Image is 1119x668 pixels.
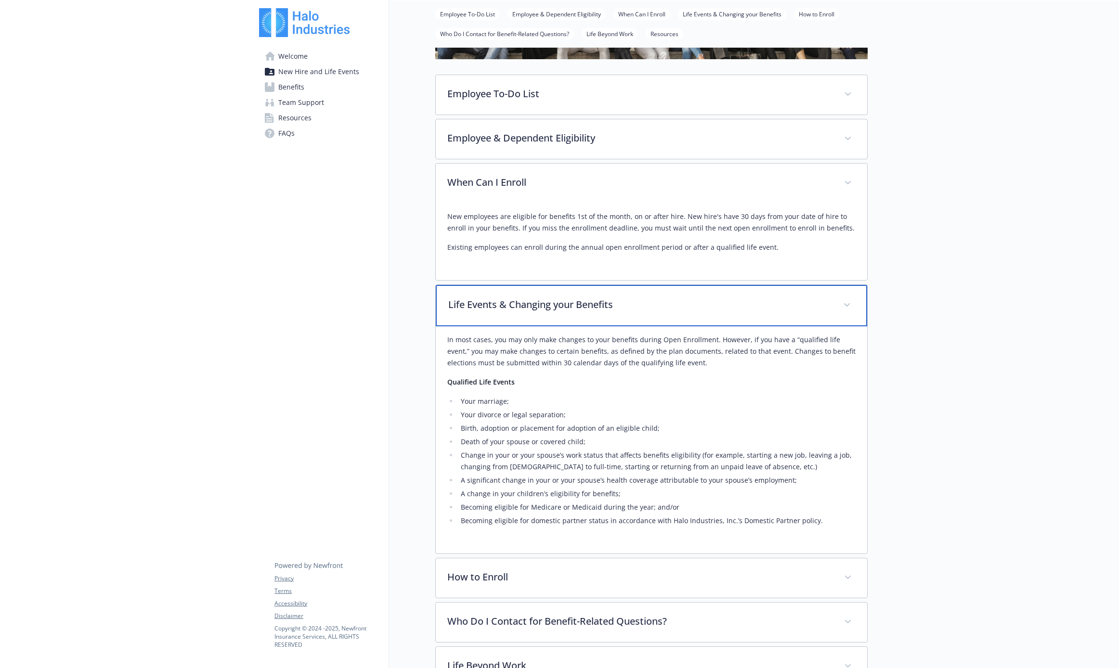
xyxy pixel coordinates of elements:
[458,475,856,486] li: A significant change in your or your spouse’s health coverage attributable to your spouse’s emplo...
[278,126,295,141] span: FAQs
[458,501,856,513] li: Becoming eligible for Medicare or Medicaid during the year; and/or​
[447,614,833,629] p: Who Do I Contact for Benefit-Related Questions?
[436,285,867,326] div: Life Events & Changing your Benefits
[278,95,324,110] span: Team Support
[274,574,380,583] a: Privacy
[678,9,786,18] a: Life Events & Changing your Benefits
[582,29,638,38] a: Life Beyond Work
[259,79,381,95] a: Benefits
[613,9,670,18] a: When Can I Enroll
[259,64,381,79] a: New Hire and Life Events
[435,9,500,18] a: Employee To-Do List
[447,87,833,101] p: Employee To-Do List
[447,131,833,145] p: Employee & Dependent Eligibility
[436,164,867,203] div: When Can I Enroll
[259,49,381,64] a: Welcome
[436,203,867,280] div: When Can I Enroll
[278,110,312,126] span: Resources
[278,49,308,64] span: Welcome
[458,409,856,421] li: Your divorce or legal separation;​
[274,624,380,649] p: Copyright © 2024 - 2025 , Newfront Insurance Services, ALL RIGHTS RESERVED
[278,64,359,79] span: New Hire and Life Events
[458,515,856,527] li: Becoming eligible for domestic partner status in accordance with Halo Industries, Inc.’s Domestic...
[458,436,856,448] li: Death of your spouse or covered child;​
[436,326,867,553] div: Life Events & Changing your Benefits
[447,377,515,386] strong: Qualified Life Events​
[447,211,856,234] p: New employees are eligible for benefits 1st of the month, on or after hire. New hire's have 30 da...
[436,603,867,642] div: Who Do I Contact for Benefit-Related Questions?
[274,612,380,620] a: Disclaimer
[448,297,832,312] p: Life Events & Changing your Benefits
[436,75,867,115] div: Employee To-Do List
[435,29,574,38] a: Who Do I Contact for Benefit-Related Questions?
[447,334,856,369] p: In most cases, you may only make changes to your benefits during Open Enrollment. However, if you...
[447,175,833,190] p: When Can I Enroll
[458,396,856,407] li: Your marriage;​
[447,242,856,253] p: Existing employees can enroll during the annual open enrollment period or after a qualified life ...
[458,423,856,434] li: Birth, adoption or placement for adoption of an eligible child;​
[436,558,867,598] div: How to Enroll
[447,570,833,584] p: How to Enroll
[259,110,381,126] a: Resources
[436,119,867,159] div: Employee & Dependent Eligibility
[259,95,381,110] a: Team Support
[458,450,856,473] li: Change in your or your spouse’s work status that affects benefits eligibility (for example, start...
[646,29,683,38] a: Resources
[794,9,839,18] a: How to Enroll
[507,9,606,18] a: Employee & Dependent Eligibility
[458,488,856,500] li: A change in your children’s eligibility for benefits;​
[259,126,381,141] a: FAQs
[278,79,304,95] span: Benefits
[274,599,380,608] a: Accessibility
[274,587,380,595] a: Terms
